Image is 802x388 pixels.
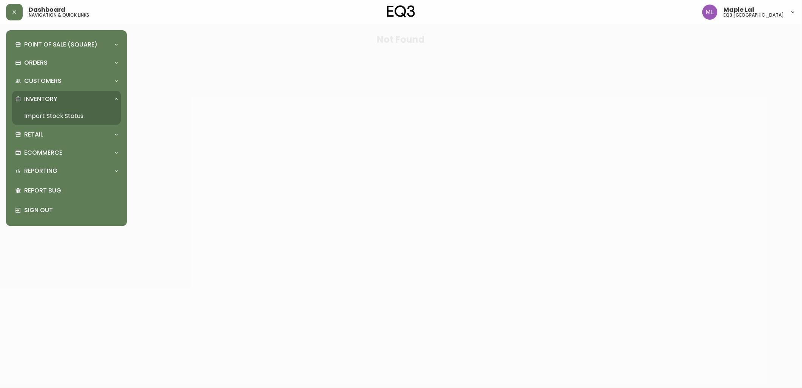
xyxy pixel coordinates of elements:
[12,181,121,200] div: Report Bug
[24,167,57,175] p: Reporting
[24,130,43,139] p: Retail
[12,73,121,89] div: Customers
[12,126,121,143] div: Retail
[12,91,121,107] div: Inventory
[24,206,118,214] p: Sign Out
[12,54,121,71] div: Orders
[723,7,754,13] span: Maple Lai
[12,107,121,125] a: Import Stock Status
[723,13,784,17] h5: eq3 [GEOGRAPHIC_DATA]
[12,200,121,220] div: Sign Out
[12,163,121,179] div: Reporting
[24,149,62,157] p: Ecommerce
[12,144,121,161] div: Ecommerce
[24,59,48,67] p: Orders
[12,36,121,53] div: Point of Sale (Square)
[24,40,97,49] p: Point of Sale (Square)
[29,7,65,13] span: Dashboard
[24,186,118,195] p: Report Bug
[24,95,57,103] p: Inventory
[387,5,415,17] img: logo
[29,13,89,17] h5: navigation & quick links
[24,77,62,85] p: Customers
[702,5,717,20] img: 61e28cffcf8cc9f4e300d877dd684943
